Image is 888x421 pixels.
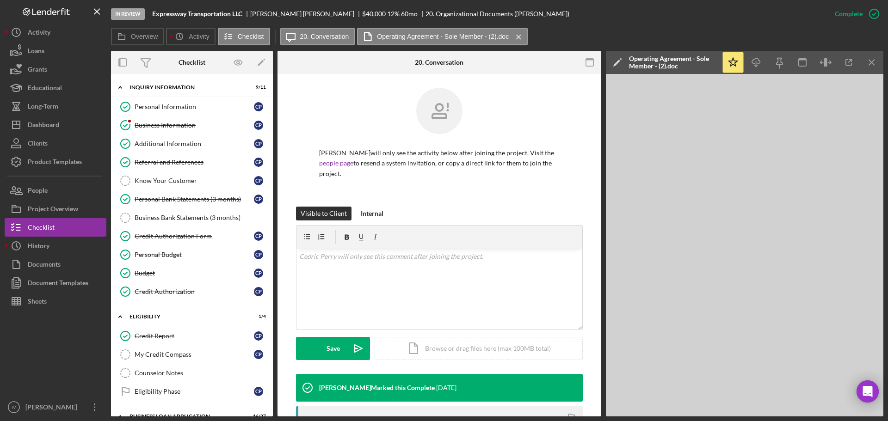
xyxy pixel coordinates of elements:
button: Complete [826,5,883,23]
button: 20. Conversation [280,28,355,45]
div: 1 / 4 [249,314,266,319]
div: INQUIRY INFORMATION [129,85,243,90]
div: C P [254,102,263,111]
div: 20. Conversation [415,59,463,66]
a: Credit AuthorizationCP [116,282,268,301]
button: IV[PERSON_NAME] [5,398,106,416]
a: Credit Authorization FormCP [116,227,268,245]
a: Personal BudgetCP [116,245,268,264]
button: Internal [356,207,388,220]
div: C P [254,232,263,241]
div: Additional Information [135,140,254,147]
div: My Credit Compass [135,351,254,358]
div: 9 / 11 [249,85,266,90]
div: C P [254,176,263,185]
div: Visible to Client [301,207,347,220]
div: Personal Information [135,103,254,110]
div: In Review [111,8,145,20]
div: Checklist [179,59,205,66]
button: Overview [111,28,164,45]
div: Personal Budget [135,251,254,258]
div: C P [254,121,263,130]
div: Budget [135,269,254,277]
time: 2025-08-18 16:28 [436,384,456,391]
div: Referral and References [135,159,254,166]
div: Open Intercom Messenger [857,380,879,403]
a: Counselor Notes [116,364,268,382]
label: Operating Agreement - Sole Member - (2).doc [377,33,509,40]
a: Eligibility PhaseCP [116,382,268,401]
a: Personal InformationCP [116,98,268,116]
div: C P [254,250,263,259]
a: BudgetCP [116,264,268,282]
div: C P [254,331,263,341]
div: C P [254,350,263,359]
text: IV [12,405,16,410]
button: Visible to Client [296,207,351,220]
button: Checklist [218,28,270,45]
div: Business Information [135,122,254,129]
div: BUSINESS LOAN APPLICATION [129,414,243,419]
div: C P [254,268,263,278]
div: Operating Agreement - Sole Member - (2).doc [629,55,717,70]
div: [PERSON_NAME] Marked this Complete [319,384,435,391]
div: Personal Bank Statements (3 months) [135,195,254,203]
label: Activity [189,33,209,40]
label: Overview [131,33,158,40]
label: 20. Conversation [300,33,349,40]
div: ELIGIBILITY [129,314,243,319]
div: [PERSON_NAME] [PERSON_NAME] [250,10,362,18]
button: Activity [166,28,215,45]
div: Counselor Notes [135,369,268,377]
label: Checklist [238,33,264,40]
div: Business Bank Statements (3 months) [135,214,268,221]
div: Internal [361,207,383,220]
a: people page [319,159,353,167]
a: Business Bank Statements (3 months) [116,208,268,227]
div: Save [327,337,340,360]
div: C P [254,158,263,167]
div: 12 % [387,10,400,18]
div: Eligibility Phase [135,388,254,395]
b: Expressway Transportation LLC [152,10,242,18]
div: Know Your Customer [135,177,254,184]
a: Referral and ReferencesCP [116,153,268,171]
div: C P [254,139,263,148]
a: Personal Bank Statements (3 months)CP [116,190,268,208]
